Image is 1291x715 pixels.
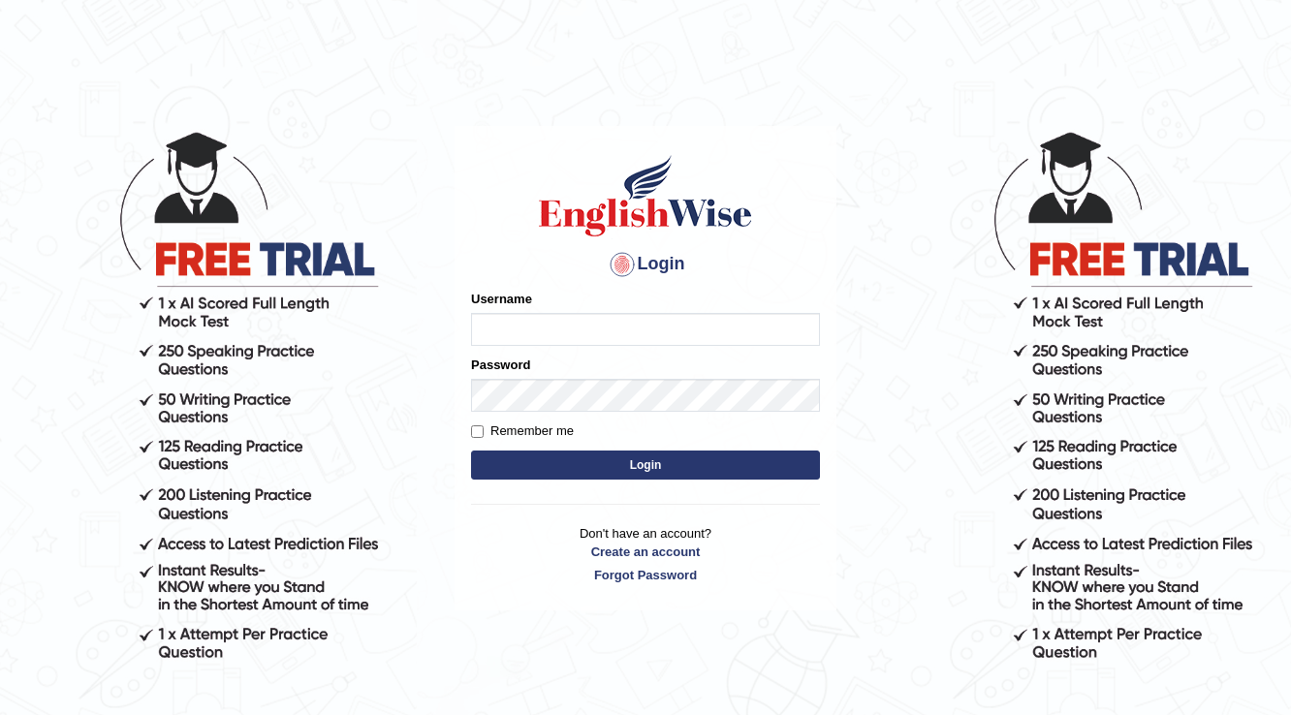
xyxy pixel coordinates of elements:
label: Remember me [471,421,574,441]
label: Username [471,290,532,308]
label: Password [471,356,530,374]
p: Don't have an account? [471,524,820,584]
input: Remember me [471,425,484,438]
img: Logo of English Wise sign in for intelligent practice with AI [535,152,756,239]
a: Forgot Password [471,566,820,584]
button: Login [471,451,820,480]
h4: Login [471,249,820,280]
a: Create an account [471,543,820,561]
